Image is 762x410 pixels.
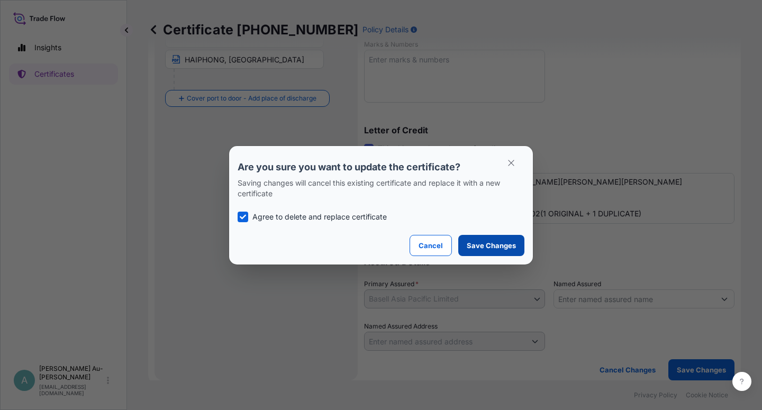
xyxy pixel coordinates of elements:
[458,235,524,256] button: Save Changes
[252,212,387,222] p: Agree to delete and replace certificate
[238,178,524,199] p: Saving changes will cancel this existing certificate and replace it with a new certificate
[238,161,524,174] p: Are you sure you want to update the certificate?
[467,240,516,251] p: Save Changes
[410,235,452,256] button: Cancel
[419,240,443,251] p: Cancel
